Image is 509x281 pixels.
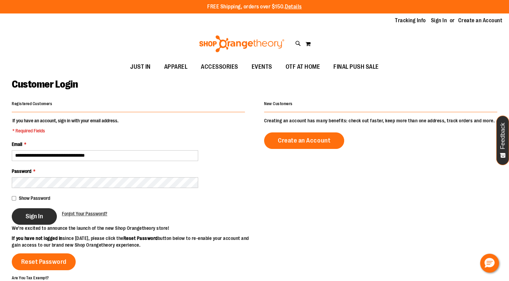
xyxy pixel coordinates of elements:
span: Sign In [26,213,43,220]
a: Reset Password [12,253,76,270]
span: APPAREL [164,59,188,74]
p: since [DATE], please click the button below to re-enable your account and gain access to our bran... [12,235,255,248]
span: * Required Fields [12,127,118,134]
span: OTF AT HOME [286,59,320,74]
button: Hello, have a question? Let’s chat. [480,254,499,273]
span: Password [12,168,31,174]
a: EVENTS [245,59,279,75]
strong: If you have not logged in [12,236,63,241]
strong: New Customers [264,101,293,106]
a: FINAL PUSH SALE [327,59,386,75]
a: Details [285,4,302,10]
a: Sign In [431,17,447,24]
a: JUST IN [123,59,157,75]
strong: Reset Password [123,236,158,241]
a: OTF AT HOME [279,59,327,75]
a: ACCESSORIES [194,59,245,75]
strong: Registered Customers [12,101,52,106]
span: Show Password [19,195,50,201]
p: We’re excited to announce the launch of the new Shop Orangetheory store! [12,225,255,231]
span: Create an Account [278,137,330,144]
span: Customer Login [12,79,78,90]
button: Feedback - Show survey [496,116,509,165]
span: FINAL PUSH SALE [333,59,379,74]
a: APPAREL [157,59,194,75]
p: Creating an account has many benefits: check out faster, keep more than one address, track orders... [264,117,497,124]
img: Shop Orangetheory [198,35,285,52]
a: Forgot Your Password? [62,210,107,217]
span: ACCESSORIES [201,59,238,74]
legend: If you have an account, sign in with your email address. [12,117,119,134]
span: Email [12,142,22,147]
span: Forgot Your Password? [62,211,107,216]
a: Create an Account [458,17,503,24]
strong: Are You Tax Exempt? [12,275,49,280]
span: Feedback [500,123,506,149]
span: EVENTS [252,59,272,74]
a: Create an Account [264,132,344,149]
a: Tracking Info [395,17,426,24]
button: Sign In [12,208,57,225]
span: Reset Password [21,258,67,266]
span: JUST IN [130,59,151,74]
p: FREE Shipping, orders over $150. [207,3,302,11]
